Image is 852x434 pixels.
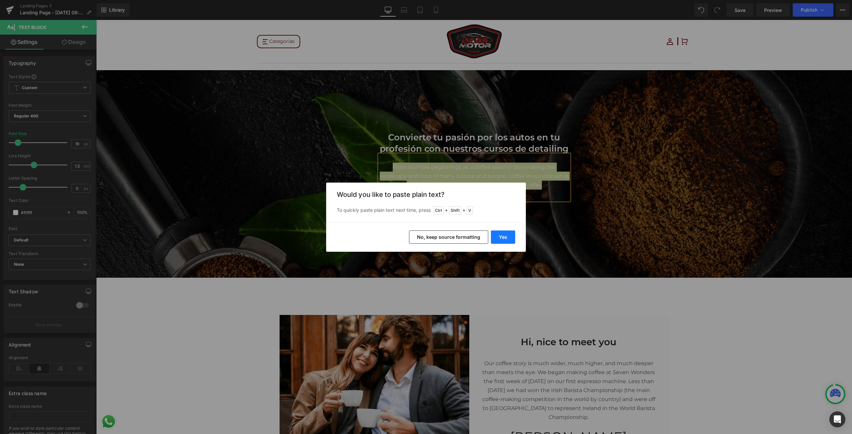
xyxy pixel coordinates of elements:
[3,392,22,411] div: Open WhatsApp chat
[337,207,515,215] p: To quickly paste plain text next time, press
[383,339,562,402] p: Our coffee story is much wider, much higher, and much deeper than meets the eye. We began making ...
[433,207,444,215] span: Ctrl
[162,14,203,29] summary: Menú
[449,207,461,215] span: Shift
[383,316,562,328] h2: Hi, nice to meet you
[283,112,473,135] h2: Convierte tu pasión por los autos en tu profesión con nuestros cursos de detailing
[491,230,515,244] button: Yes
[445,207,448,214] span: +
[3,392,22,411] a: Send a message via WhatsApp
[829,411,845,427] div: Open Intercom Messenger
[351,180,405,196] a: Read More
[337,191,515,199] h3: Would you like to paste plain text?
[463,207,465,214] span: +
[383,412,562,421] p: [PERSON_NAME]
[283,143,473,170] p: From humble beginnings as a coffee seed to dominating the landscape and lives of many a place and...
[409,230,488,244] button: No, keep source formatting
[348,3,408,41] img: BASSMOTOR
[467,207,473,215] span: V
